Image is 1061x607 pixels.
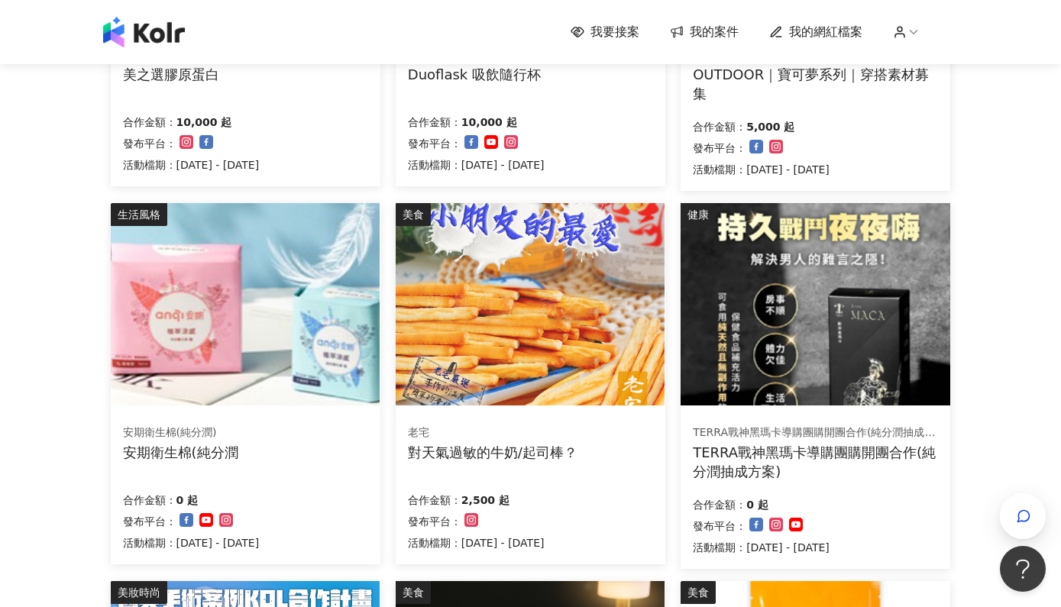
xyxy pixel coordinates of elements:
[681,581,716,604] div: 美食
[408,512,461,531] p: 發布平台：
[681,203,949,405] img: TERRA戰神黑瑪卡
[571,24,639,40] a: 我要接案
[396,203,431,226] div: 美食
[396,203,665,405] img: 老宅牛奶棒/老宅起司棒
[461,113,517,131] p: 10,000 起
[693,425,937,441] div: TERRA戰神黑瑪卡導購團購開團合作(純分潤抽成方案)
[103,17,185,47] img: logo
[408,134,461,153] p: 發布平台：
[111,581,167,604] div: 美妝時尚
[1000,546,1046,592] iframe: Help Scout Beacon - Open
[123,156,260,174] p: 活動檔期：[DATE] - [DATE]
[693,538,830,557] p: 活動檔期：[DATE] - [DATE]
[681,203,716,226] div: 健康
[111,203,380,405] img: 安期衛生棉
[123,65,219,84] div: 美之選膠原蛋白
[693,65,938,103] div: OUTDOOR｜寶可夢系列｜穿搭素材募集
[408,443,577,462] div: 對天氣過敏的牛奶/起司棒？
[690,24,739,40] span: 我的案件
[176,113,232,131] p: 10,000 起
[693,160,830,179] p: 活動檔期：[DATE] - [DATE]
[746,496,768,514] p: 0 起
[123,113,176,131] p: 合作金額：
[123,134,176,153] p: 發布平台：
[408,113,461,131] p: 合作金額：
[461,491,509,509] p: 2,500 起
[769,24,862,40] a: 我的網紅檔案
[693,496,746,514] p: 合作金額：
[670,24,739,40] a: 我的案件
[746,118,794,136] p: 5,000 起
[408,534,545,552] p: 活動檔期：[DATE] - [DATE]
[396,581,431,604] div: 美食
[176,491,199,509] p: 0 起
[590,24,639,40] span: 我要接案
[111,203,167,226] div: 生活風格
[408,156,545,174] p: 活動檔期：[DATE] - [DATE]
[693,139,746,157] p: 發布平台：
[123,425,238,441] div: 安期衛生棉(純分潤)
[123,534,260,552] p: 活動檔期：[DATE] - [DATE]
[408,491,461,509] p: 合作金額：
[123,512,176,531] p: 發布平台：
[408,65,541,84] div: Duoflask 吸飲隨行杯
[693,517,746,535] p: 發布平台：
[408,425,577,441] div: 老宅
[693,443,938,481] div: TERRA戰神黑瑪卡導購團購開團合作(純分潤抽成方案)
[123,491,176,509] p: 合作金額：
[789,24,862,40] span: 我的網紅檔案
[123,443,238,462] div: 安期衛生棉(純分潤
[693,118,746,136] p: 合作金額：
